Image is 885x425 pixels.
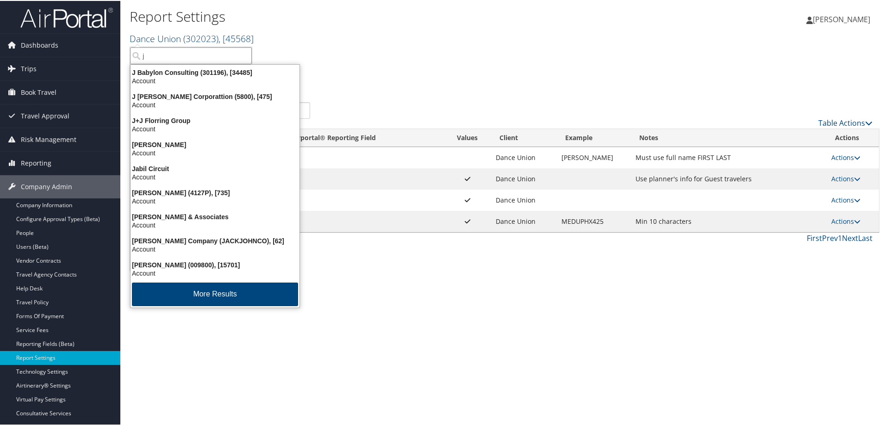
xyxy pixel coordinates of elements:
[130,31,254,44] a: Dance Union
[125,164,305,172] div: Jabil Circuit
[807,232,822,242] a: First
[21,127,76,150] span: Risk Management
[130,6,629,25] h1: Report Settings
[806,5,879,32] a: [PERSON_NAME]
[283,128,444,146] th: Airportal&reg; Reporting Field
[443,128,491,146] th: Values
[631,146,827,167] td: Must use full name FIRST LAST
[20,6,113,28] img: airportal-logo.png
[491,146,557,167] td: Dance Union
[125,140,305,148] div: [PERSON_NAME]
[125,100,305,108] div: Account
[125,244,305,253] div: Account
[125,220,305,228] div: Account
[125,116,305,124] div: J+J Florring Group
[21,174,72,197] span: Company Admin
[822,232,838,242] a: Prev
[557,128,631,146] th: Example
[125,212,305,220] div: [PERSON_NAME] & Associates
[21,104,69,127] span: Travel Approval
[132,282,298,305] button: More Results
[491,210,557,231] td: Dance Union
[831,195,860,203] a: Actions
[125,236,305,244] div: [PERSON_NAME] Company (JACKJOHNCO), [62]
[557,210,631,231] td: MEDUPHX425
[125,188,305,196] div: [PERSON_NAME] (4127P), [735]
[818,117,873,127] a: Table Actions
[130,46,252,63] input: Search Accounts
[125,92,305,100] div: J [PERSON_NAME] Corporattion (5800), [475]
[838,232,842,242] a: 1
[21,56,37,80] span: Trips
[125,68,305,76] div: J Babylon Consulting (301196), [34485]
[491,167,557,189] td: Dance Union
[631,167,827,189] td: Use planner's info for Guest travelers
[125,124,305,132] div: Account
[631,128,827,146] th: Notes
[831,216,860,225] a: Actions
[813,13,870,24] span: [PERSON_NAME]
[631,210,827,231] td: Min 10 characters
[858,232,873,242] a: Last
[842,232,858,242] a: Next
[827,128,879,146] th: Actions
[125,148,305,156] div: Account
[125,196,305,204] div: Account
[21,33,58,56] span: Dashboards
[491,189,557,210] td: Dance Union
[21,151,51,174] span: Reporting
[125,76,305,84] div: Account
[491,128,557,146] th: Client
[183,31,218,44] span: ( 302023 )
[218,31,254,44] span: , [ 45568 ]
[557,146,631,167] td: [PERSON_NAME]
[125,172,305,180] div: Account
[125,268,305,277] div: Account
[21,80,56,103] span: Book Travel
[125,260,305,268] div: [PERSON_NAME] (009800), [15701]
[831,173,860,182] a: Actions
[831,152,860,161] a: Actions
